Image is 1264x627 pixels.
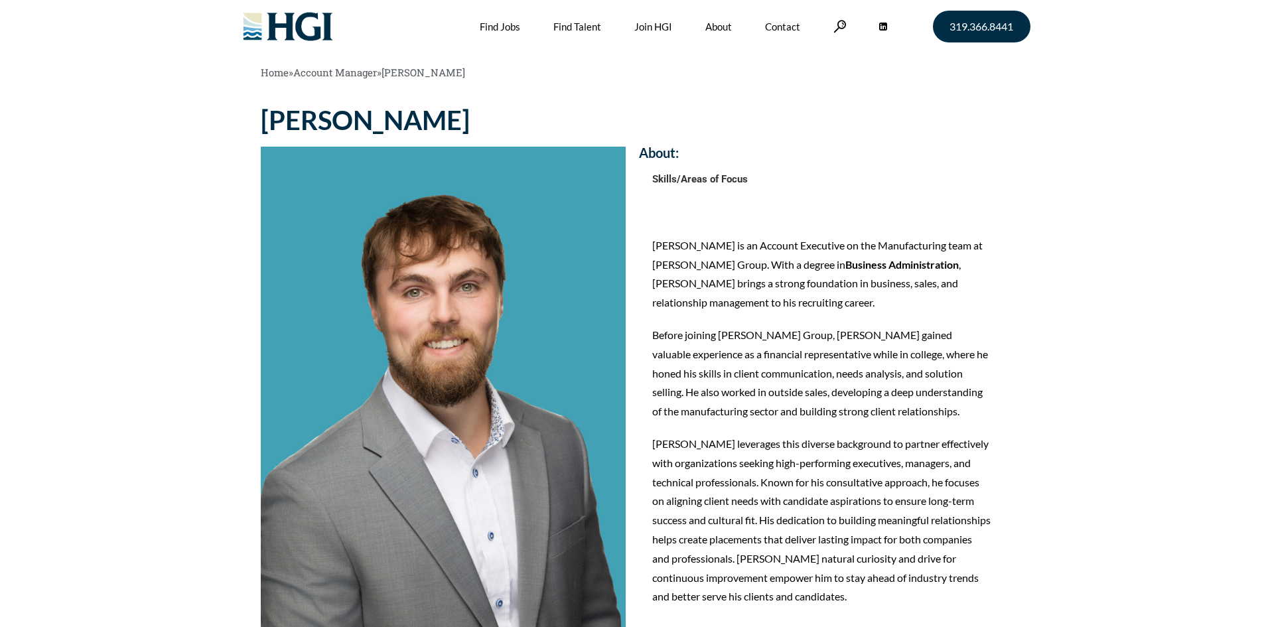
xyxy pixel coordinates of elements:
a: 319.366.8441 [933,11,1030,42]
a: Account Manager [293,66,377,79]
h2: About: [639,146,1004,159]
h2: Contact: [639,107,1004,120]
span: » » [261,66,465,79]
p: [PERSON_NAME] leverages this diverse background to partner effectively with organizations seeking... [652,435,991,606]
h4: Skills/Areas of Focus [652,173,991,190]
strong: Business Administration [845,258,959,271]
a: Home [261,66,289,79]
h1: [PERSON_NAME] [261,107,626,133]
p: Before joining [PERSON_NAME] Group, [PERSON_NAME] gained valuable experience as a financial repre... [652,326,991,421]
span: 319.366.8441 [949,21,1013,32]
a: Search [833,20,847,33]
p: [PERSON_NAME] is an Account Executive on the Manufacturing team at [PERSON_NAME] Group. With a de... [652,236,991,313]
span: [PERSON_NAME] [382,66,465,79]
